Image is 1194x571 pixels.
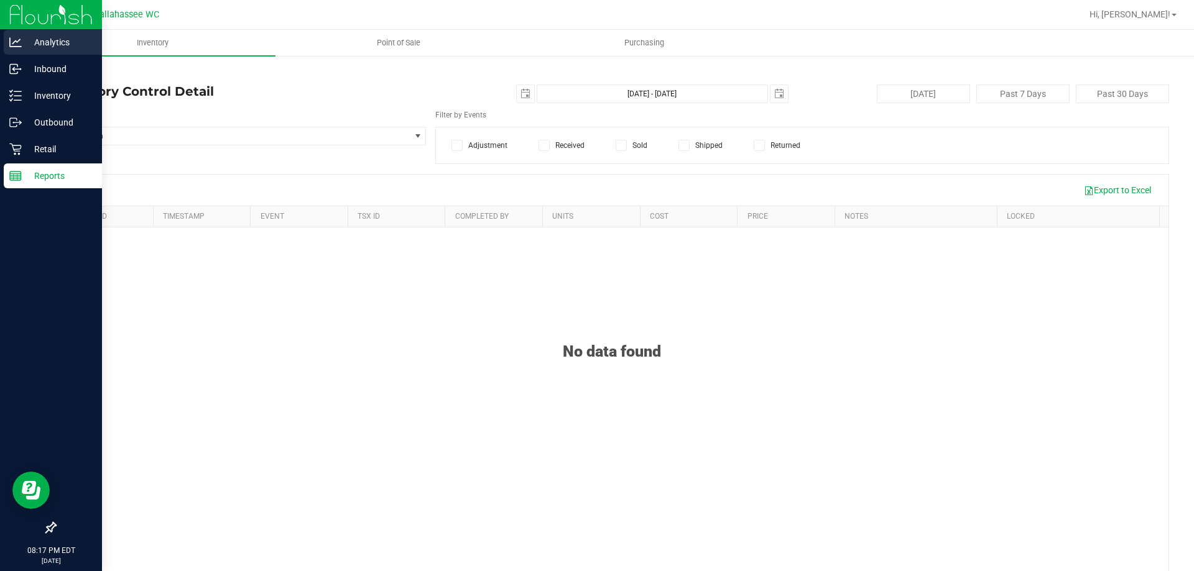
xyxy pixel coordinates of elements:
[771,85,788,103] span: select
[517,85,534,103] span: select
[22,168,96,183] p: Reports
[9,143,22,155] inline-svg: Retail
[747,212,768,221] a: Price
[754,140,800,151] label: Returned
[410,127,425,145] span: select
[22,62,96,76] p: Inbound
[877,85,970,103] button: [DATE]
[1076,180,1159,201] button: Export to Excel
[6,556,96,565] p: [DATE]
[30,30,275,56] a: Inventory
[9,170,22,182] inline-svg: Reports
[22,115,96,130] p: Outbound
[261,212,284,221] a: Event
[95,9,159,20] span: Tallahassee WC
[9,36,22,48] inline-svg: Analytics
[12,472,50,509] iframe: Resource center
[9,116,22,129] inline-svg: Outbound
[521,30,767,56] a: Purchasing
[1090,9,1170,19] span: Hi, [PERSON_NAME]!
[55,85,426,98] h4: Inventory Control Detail
[1007,212,1035,221] a: Locked
[1076,85,1169,103] button: Past 30 Days
[22,142,96,157] p: Retail
[163,212,205,221] a: Timestamp
[358,212,380,221] a: TSX ID
[22,35,96,50] p: Analytics
[435,109,486,121] label: Filter by Events
[9,63,22,75] inline-svg: Inbound
[976,85,1070,103] button: Past 7 Days
[608,37,681,48] span: Purchasing
[552,212,573,221] a: Units
[455,212,509,221] a: Completed By
[275,30,521,56] a: Point of Sale
[360,37,437,48] span: Point of Sale
[678,140,723,151] label: Shipped
[120,37,185,48] span: Inventory
[55,127,410,145] span: Select Item
[22,88,96,103] p: Inventory
[616,140,647,151] label: Sold
[55,311,1169,360] div: No data found
[845,212,868,221] a: Notes
[650,212,669,221] a: Cost
[451,140,507,151] label: Adjustment
[539,140,585,151] label: Received
[9,89,22,102] inline-svg: Inventory
[6,545,96,556] p: 08:17 PM EDT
